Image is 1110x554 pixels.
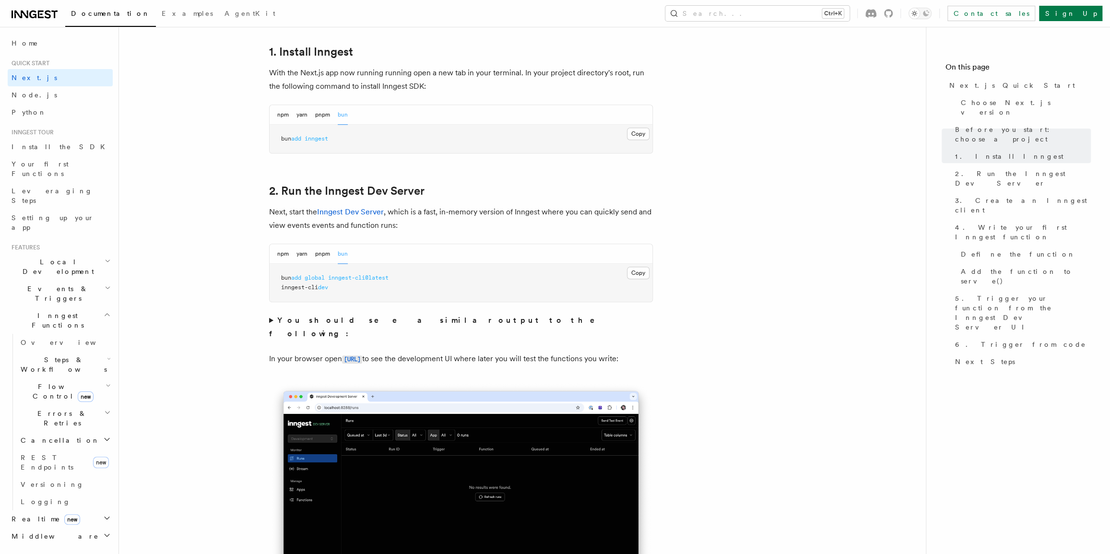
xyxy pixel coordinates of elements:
span: Python [12,108,47,116]
a: Define the function [957,246,1091,263]
span: Middleware [8,531,99,541]
a: 1. Install Inngest [951,148,1091,165]
span: new [93,457,109,468]
button: Events & Triggers [8,280,113,307]
a: Add the function to serve() [957,263,1091,290]
span: 1. Install Inngest [955,152,1063,161]
a: Setting up your app [8,209,113,236]
span: add [291,135,301,142]
code: [URL] [342,355,362,364]
button: yarn [296,244,307,264]
button: bun [338,244,348,264]
a: 2. Run the Inngest Dev Server [269,184,425,198]
span: Setting up your app [12,214,94,231]
span: 2. Run the Inngest Dev Server [955,169,1091,188]
a: Install the SDK [8,138,113,155]
span: inngest [305,135,328,142]
span: Next Steps [955,357,1015,366]
span: add [291,274,301,281]
span: 5. Trigger your function from the Inngest Dev Server UI [955,294,1091,332]
span: Next.js [12,74,57,82]
span: inngest-cli@latest [328,274,389,281]
span: Overview [21,339,119,346]
a: Contact sales [947,6,1035,21]
button: Toggle dark mode [909,8,932,19]
a: Inngest Dev Server [317,207,384,216]
span: Quick start [8,59,49,67]
a: Python [8,104,113,121]
a: Before you start: choose a project [951,121,1091,148]
span: 4. Write your first Inngest function [955,223,1091,242]
a: Sign Up [1039,6,1102,21]
button: yarn [296,105,307,125]
summary: You should see a similar output to the following: [269,314,653,341]
span: Define the function [961,249,1075,259]
button: Local Development [8,253,113,280]
span: Flow Control [17,382,106,401]
button: Flow Controlnew [17,378,113,405]
span: Choose Next.js version [961,98,1091,117]
span: bun [281,135,291,142]
span: Before you start: choose a project [955,125,1091,144]
button: Search...Ctrl+K [665,6,850,21]
span: Features [8,244,40,251]
a: 4. Write your first Inngest function [951,219,1091,246]
span: Errors & Retries [17,409,104,428]
a: Versioning [17,476,113,493]
span: Leveraging Steps [12,187,93,204]
span: AgentKit [224,10,275,17]
span: Documentation [71,10,150,17]
span: Cancellation [17,436,100,445]
span: 3. Create an Inngest client [955,196,1091,215]
a: Leveraging Steps [8,182,113,209]
span: REST Endpoints [21,454,73,471]
a: Your first Functions [8,155,113,182]
span: Versioning [21,481,84,488]
span: Realtime [8,514,80,524]
span: global [305,274,325,281]
span: Home [12,38,38,48]
a: 1. Install Inngest [269,45,353,59]
button: Errors & Retries [17,405,113,432]
a: Logging [17,493,113,510]
p: Next, start the , which is a fast, in-memory version of Inngest where you can quickly send and vi... [269,205,653,232]
a: 3. Create an Inngest client [951,192,1091,219]
span: Local Development [8,257,105,276]
kbd: Ctrl+K [822,9,844,18]
a: [URL] [342,354,362,363]
button: Steps & Workflows [17,351,113,378]
span: 6. Trigger from code [955,340,1086,349]
strong: You should see a similar output to the following: [269,316,608,338]
a: 2. Run the Inngest Dev Server [951,165,1091,192]
a: Node.js [8,86,113,104]
a: Next.js [8,69,113,86]
button: npm [277,244,289,264]
p: With the Next.js app now running running open a new tab in your terminal. In your project directo... [269,66,653,93]
button: Middleware [8,528,113,545]
p: In your browser open to see the development UI where later you will test the functions you write: [269,352,653,366]
span: new [64,514,80,525]
a: Overview [17,334,113,351]
div: Inngest Functions [8,334,113,510]
span: inngest-cli [281,284,318,291]
span: Examples [162,10,213,17]
button: pnpm [315,244,330,264]
span: Events & Triggers [8,284,105,303]
a: Home [8,35,113,52]
button: Cancellation [17,432,113,449]
span: Next.js Quick Start [949,81,1075,90]
a: Choose Next.js version [957,94,1091,121]
span: Install the SDK [12,143,111,151]
a: AgentKit [219,3,281,26]
span: Inngest Functions [8,311,104,330]
button: Copy [627,128,649,140]
span: dev [318,284,328,291]
a: Next Steps [951,353,1091,370]
span: Add the function to serve() [961,267,1091,286]
button: npm [277,105,289,125]
span: Node.js [12,91,57,99]
span: Logging [21,498,71,506]
span: Steps & Workflows [17,355,107,374]
a: 6. Trigger from code [951,336,1091,353]
button: Inngest Functions [8,307,113,334]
